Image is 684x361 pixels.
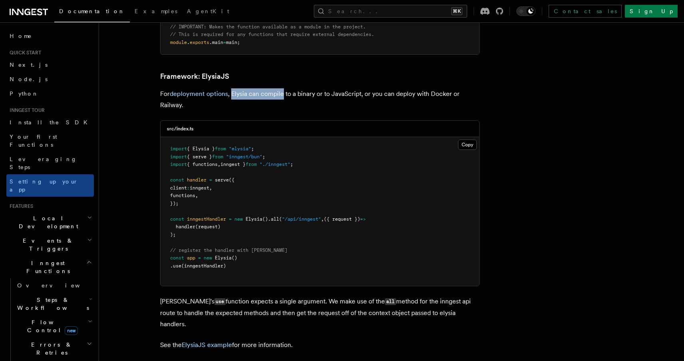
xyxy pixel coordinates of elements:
span: handler [187,177,206,183]
span: functions [170,193,195,198]
span: Setting up your app [10,178,78,193]
button: Events & Triggers [6,233,94,256]
span: new [204,255,212,261]
span: Errors & Retries [14,341,87,357]
span: "/api/inngest" [282,216,321,222]
span: Next.js [10,62,48,68]
a: Leveraging Steps [6,152,94,174]
a: deployment options [170,90,228,98]
a: Node.js [6,72,94,86]
button: Search...⌘K [314,5,467,18]
span: , [209,185,212,191]
span: // register the handler with [PERSON_NAME] [170,247,287,253]
button: Local Development [6,211,94,233]
a: Setting up your app [6,174,94,197]
span: .use [170,263,181,269]
p: See the for more information. [160,339,480,351]
a: Python [6,86,94,101]
span: . [187,40,190,45]
span: Local Development [6,214,87,230]
span: .main [209,40,223,45]
span: new [65,326,78,335]
a: Install the SDK [6,115,94,130]
span: Features [6,203,33,209]
span: => [360,216,366,222]
span: const [170,177,184,183]
span: // This is required for any functions that require external dependencies. [170,32,374,37]
span: import [170,154,187,160]
span: (request) [195,224,220,229]
p: [PERSON_NAME]'s function expects a single argument. We make use of the method for the inngest api... [160,296,480,330]
a: Sign Up [625,5,678,18]
a: Documentation [54,2,130,22]
span: import [170,146,187,152]
button: Steps & Workflows [14,293,94,315]
span: , [218,162,220,167]
span: inngestHandler [187,216,226,222]
span: (inngestHandler) [181,263,226,269]
span: const [170,255,184,261]
span: exports [190,40,209,45]
span: // IMPORTANT: Makes the function available as a module in the project. [170,24,366,30]
span: { serve } [187,154,212,160]
a: Overview [14,278,94,293]
a: Framework: ElysiaJS [160,71,229,82]
a: ElysiaJS example [182,341,232,349]
a: Contact sales [549,5,622,18]
span: import [170,162,187,167]
span: : [187,185,190,191]
kbd: ⌘K [451,7,462,15]
span: new [234,216,243,222]
span: ({ request }) [324,216,360,222]
span: Node.js [10,76,48,82]
span: handler [176,224,195,229]
span: from [212,154,223,160]
span: .all [268,216,279,222]
span: inngest [190,185,209,191]
span: Install the SDK [10,119,92,126]
span: () [262,216,268,222]
button: Inngest Functions [6,256,94,278]
button: Copy [458,140,477,150]
span: "./inngest" [260,162,290,167]
code: use [214,298,226,305]
span: serve [215,177,229,183]
span: Inngest Functions [6,259,86,275]
span: Inngest tour [6,107,45,114]
span: ; [290,162,293,167]
span: Python [10,90,39,97]
span: client [170,185,187,191]
h3: src/index.ts [167,126,194,132]
span: = [229,216,232,222]
span: AgentKit [187,8,229,14]
span: const [170,216,184,222]
span: ; [251,146,254,152]
span: = [198,255,201,261]
span: , [321,216,324,222]
span: }); [170,201,178,206]
span: from [246,162,257,167]
span: Quick start [6,50,41,56]
span: Examples [135,8,177,14]
span: inngest } [220,162,246,167]
span: Documentation [59,8,125,14]
span: Leveraging Steps [10,156,77,170]
span: app [187,255,195,261]
span: () [232,255,237,261]
button: Errors & Retries [14,337,94,360]
span: from [215,146,226,152]
span: Home [10,32,32,40]
span: Events & Triggers [6,237,87,253]
span: { functions [187,162,218,167]
span: { Elysia } [187,146,215,152]
a: Your first Functions [6,130,94,152]
span: Elysia [246,216,262,222]
span: ( [279,216,282,222]
span: module [170,40,187,45]
a: AgentKit [182,2,234,22]
a: Next.js [6,58,94,72]
p: For , Elysia can compile to a binary or to JavaScript, or you can deploy with Docker or Railway. [160,88,480,111]
span: Your first Functions [10,134,57,148]
span: ); [170,232,176,237]
a: Home [6,29,94,43]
